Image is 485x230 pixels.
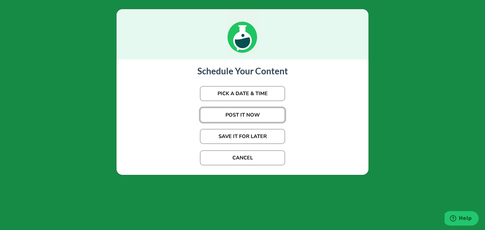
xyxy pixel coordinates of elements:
img: loading_green.c7b22621.gif [227,9,258,54]
iframe: Opens a widget where you can find more information [445,211,479,227]
button: SAVE IT FOR LATER [200,129,285,144]
button: PICK A DATE & TIME [200,86,285,101]
button: CANCEL [200,150,285,165]
button: POST IT NOW [200,107,285,123]
h3: Schedule Your Content [123,66,362,77]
